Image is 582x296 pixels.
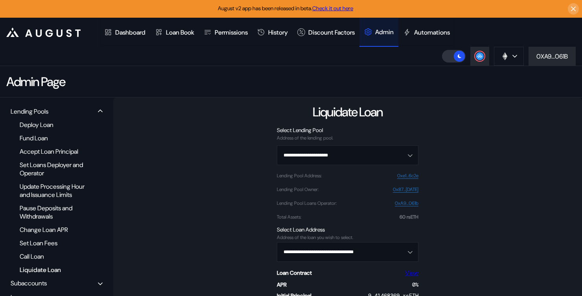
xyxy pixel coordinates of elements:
[277,281,287,288] div: APR
[501,52,509,61] img: chain logo
[16,120,92,130] div: Deploy Loan
[11,107,48,116] div: Lending Pools
[312,5,353,12] a: Check it out here
[115,28,145,37] div: Dashboard
[16,224,92,235] div: Change Loan APR
[308,28,355,37] div: Discount Factors
[16,203,92,222] div: Pause Deposits and Withdrawals
[199,18,252,47] a: Permissions
[277,135,418,141] div: Address of the lending pool.
[393,187,418,193] a: 0x87...[DATE]
[395,200,418,206] a: 0xA9...061b
[397,173,418,179] a: 0xe1...6c2e
[218,5,353,12] span: August v2 app has been released in beta.
[16,251,92,262] div: Call Loan
[494,47,524,66] button: chain logo
[277,235,418,240] div: Address of the loan you wish to select.
[252,18,293,47] a: History
[16,181,92,200] div: Update Processing Hour and Issuance Limits
[277,187,319,192] div: Lending Pool Owner :
[536,52,568,61] div: 0XA9...061B
[277,173,322,178] div: Lending Pool Address :
[215,28,248,37] div: Permissions
[359,18,398,47] a: Admin
[150,18,199,47] a: Loan Book
[398,18,455,47] a: Automations
[313,104,383,120] div: Liquidate Loan
[277,127,418,134] div: Select Lending Pool
[277,242,418,262] button: Open menu
[277,200,337,206] div: Lending Pool Loans Operator :
[375,28,394,36] div: Admin
[16,160,92,178] div: Set Loans Deployer and Operator
[277,145,418,165] button: Open menu
[405,269,418,277] a: View
[529,47,576,66] button: 0XA9...061B
[414,28,450,37] div: Automations
[400,214,418,220] div: 60 rsETH
[6,74,65,90] div: Admin Page
[277,214,301,220] div: Total Assets :
[268,28,288,37] div: History
[412,281,418,288] div: 0 %
[16,238,92,248] div: Set Loan Fees
[99,18,150,47] a: Dashboard
[16,133,92,143] div: Fund Loan
[16,146,92,157] div: Accept Loan Principal
[16,265,92,275] div: Liquidate Loan
[277,269,312,276] div: Loan Contract
[166,28,194,37] div: Loan Book
[11,279,47,287] div: Subaccounts
[277,226,418,233] div: Select Loan Address
[293,18,359,47] a: Discount Factors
